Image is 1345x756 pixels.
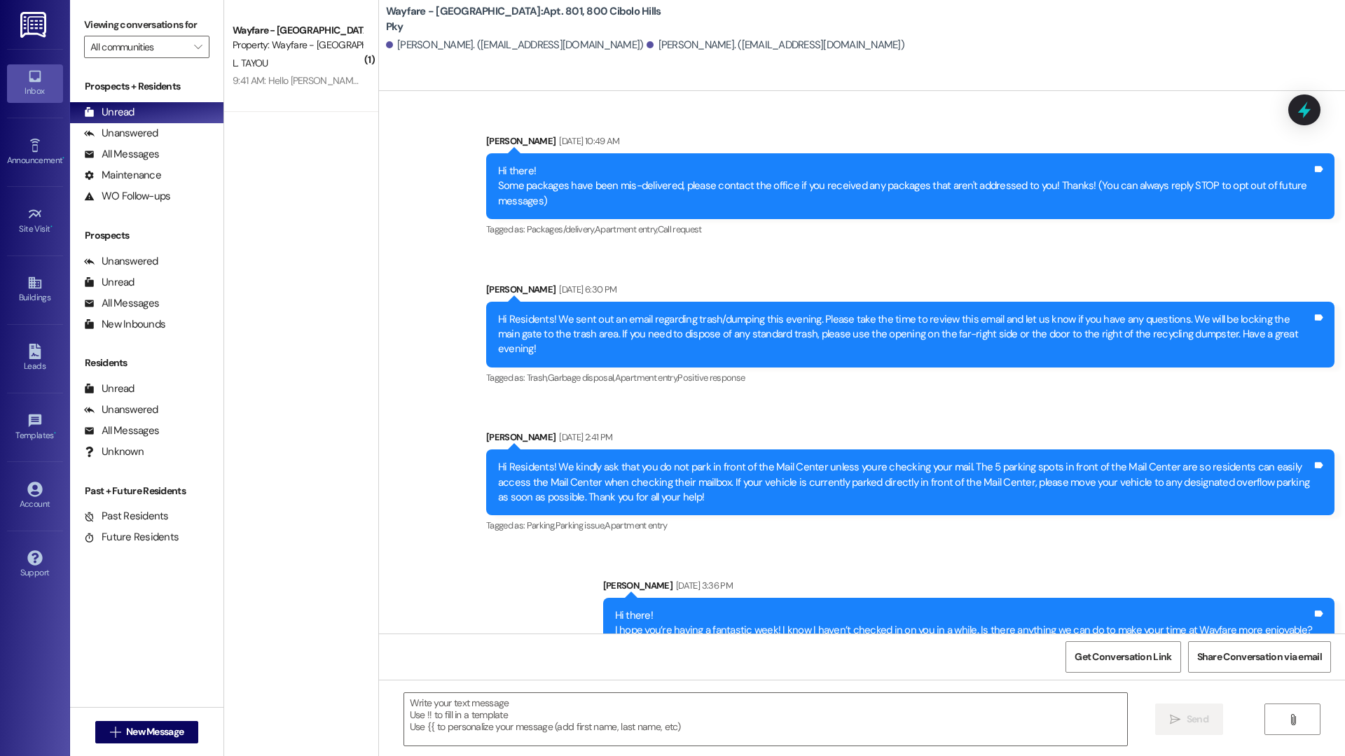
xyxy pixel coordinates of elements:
button: New Message [95,721,199,743]
span: Apartment entry [605,519,667,531]
i:  [1170,714,1180,725]
div: Unanswered [84,402,158,417]
div: [DATE] 2:41 PM [556,430,612,444]
div: Unanswered [84,254,158,269]
div: Unknown [84,444,144,459]
div: Unread [84,105,134,120]
div: Unanswered [84,126,158,141]
span: Parking issue , [556,519,605,531]
button: Send [1155,703,1223,735]
span: Apartment entry , [615,372,678,384]
div: [PERSON_NAME] [486,282,1334,302]
span: Send [1187,712,1208,727]
i:  [194,41,202,52]
span: Positive response [677,372,745,384]
div: Tagged as: [486,515,1334,535]
div: Hi Residents! We kindly ask that you do not park in front of the Mail Center unless youre checkin... [498,460,1312,505]
div: Hi Residents! We sent out an email regarding trash/dumping this evening. Please take the time to ... [498,312,1312,357]
div: Property: Wayfare - [GEOGRAPHIC_DATA] [233,38,362,52]
span: • [62,153,64,163]
a: Support [7,546,63,584]
a: Account [7,477,63,515]
button: Get Conversation Link [1065,641,1180,673]
label: Viewing conversations for [84,14,209,36]
div: Past + Future Residents [70,484,223,498]
div: WO Follow-ups [84,189,170,204]
span: New Message [126,724,184,739]
div: Unread [84,275,134,290]
button: Share Conversation via email [1188,641,1331,673]
div: Hi there! I hope you’re having a fantastic week! I know I haven’t checked in on you in a while. I... [615,608,1313,638]
div: Past Residents [84,509,169,524]
div: [PERSON_NAME] [486,134,1334,153]
b: Wayfare - [GEOGRAPHIC_DATA]: Apt. 801, 800 Cibolo Hills Pky [386,4,666,34]
span: Get Conversation Link [1075,650,1171,664]
div: All Messages [84,423,159,438]
div: Tagged as: [486,367,1334,388]
span: • [54,428,56,438]
a: Inbox [7,64,63,102]
span: Call request [658,223,702,235]
span: L. TAYOU [233,57,268,69]
span: Apartment entry , [595,223,658,235]
span: Garbage disposal , [548,372,615,384]
a: Site Visit • [7,202,63,240]
div: Prospects [70,228,223,243]
span: Parking , [527,519,556,531]
span: • [50,222,53,232]
input: All communities [90,36,187,58]
div: [PERSON_NAME]. ([EMAIL_ADDRESS][DOMAIN_NAME]) [647,38,904,52]
div: Residents [70,356,223,370]
span: Packages/delivery , [527,223,595,235]
span: Share Conversation via email [1197,650,1322,664]
div: [PERSON_NAME] [486,430,1334,449]
div: Future Residents [84,530,179,545]
div: Maintenance [84,168,161,183]
div: Unread [84,381,134,396]
div: All Messages [84,147,159,162]
img: ResiDesk Logo [20,12,49,38]
a: Leads [7,339,63,377]
div: Hi there! Some packages have been mis-delivered, please contact the office if you received any pa... [498,164,1312,209]
div: 9:41 AM: Hello [PERSON_NAME], Can you please verify that I signed my lease ? I did not receive a ... [233,74,677,87]
div: [PERSON_NAME] [603,578,1335,598]
i:  [1288,714,1298,725]
div: All Messages [84,296,159,311]
div: [DATE] 6:30 PM [556,282,616,297]
div: [DATE] 3:36 PM [672,578,733,593]
i:  [110,727,120,738]
div: New Inbounds [84,317,165,332]
div: Prospects + Residents [70,79,223,94]
a: Buildings [7,271,63,309]
div: Wayfare - [GEOGRAPHIC_DATA] [233,23,362,38]
div: Tagged as: [486,219,1334,239]
span: Trash , [527,372,548,384]
a: Templates • [7,409,63,447]
div: [PERSON_NAME]. ([EMAIL_ADDRESS][DOMAIN_NAME]) [386,38,644,52]
div: [DATE] 10:49 AM [556,134,619,148]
